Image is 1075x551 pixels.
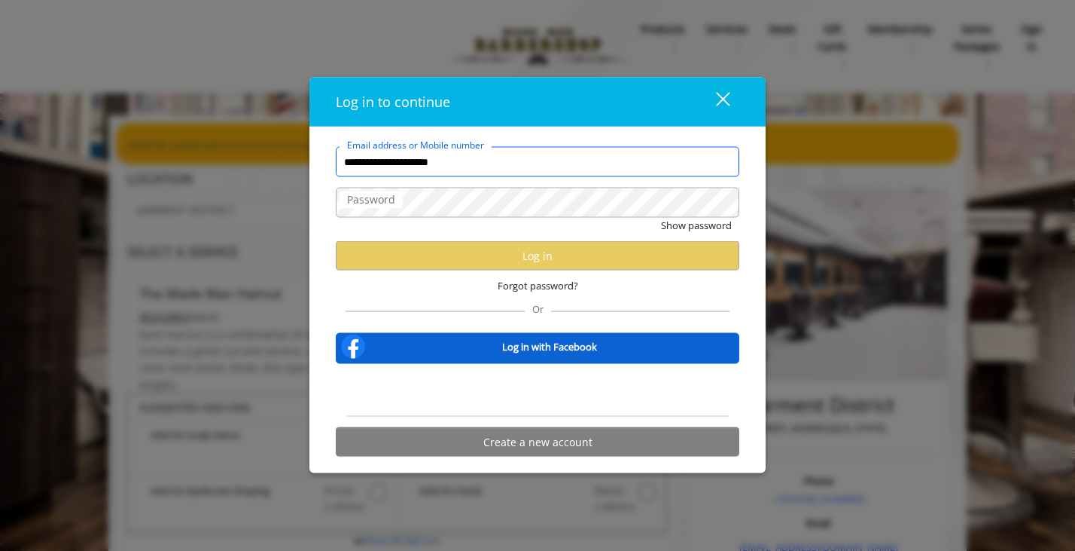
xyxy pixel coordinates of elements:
iframe: Sign in with Google Button [461,374,614,407]
label: Email address or Mobile number [340,138,492,152]
b: Log in with Facebook [502,338,597,354]
label: Password [340,191,403,208]
input: Email address or Mobile number [336,147,739,177]
img: facebook-logo [338,332,368,362]
span: Log in to continue [336,93,450,111]
span: Forgot password? [498,278,578,294]
div: close dialog [699,90,729,113]
input: Password [336,188,739,218]
button: close dialog [688,87,739,118]
button: Create a new account [336,427,739,457]
button: Show password [661,218,732,234]
span: Or [525,302,551,316]
button: Log in [336,241,739,271]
